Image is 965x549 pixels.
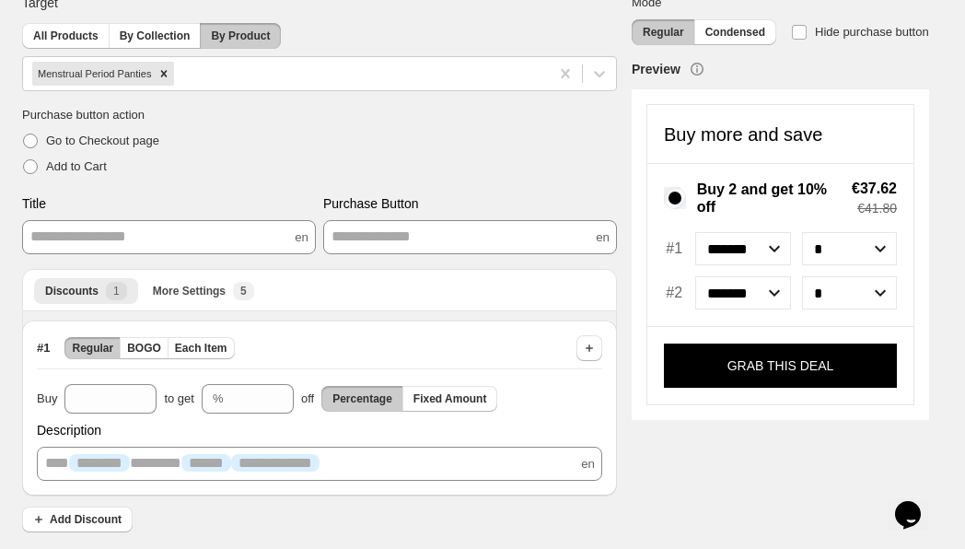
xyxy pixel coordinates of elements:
[127,341,161,356] span: BOGO
[852,181,897,196] span: €37.62
[835,181,897,215] div: Total savings
[37,339,50,357] span: # 1
[705,25,765,40] span: Condensed
[50,512,122,527] span: Add Discount
[643,25,684,40] span: Regular
[852,202,897,215] span: €41.80
[240,284,247,298] span: 5
[664,125,822,144] h4: Buy more and save
[64,337,121,359] button: Regular
[175,341,227,356] span: Each Item
[154,62,174,86] div: Remove Menstrual Period Panties
[46,134,159,147] span: Go to Checkout page
[120,29,191,43] span: By Collection
[664,187,686,209] input: Buy 2 and get 10% off
[664,284,684,302] span: #2
[815,25,929,39] span: Hide purchase button
[46,159,107,173] span: Add to Cart
[22,106,320,124] span: Purchase button action
[200,23,281,49] button: By Product
[213,390,224,408] div: %
[22,23,110,49] button: All Products
[664,239,684,258] span: #1
[632,19,695,45] button: Regular
[153,284,226,298] span: More Settings
[168,337,235,359] button: Each Item
[37,390,57,408] span: Buy
[120,337,169,359] button: BOGO
[109,23,202,49] button: By Collection
[164,390,194,408] span: to get
[402,386,498,412] button: Fixed Amount
[632,60,680,78] h3: Preview
[888,475,947,531] iframe: chat widget
[32,62,154,86] div: Menstrual Period Panties
[45,284,99,298] span: Discounts
[22,507,133,532] button: Add Discount
[697,181,835,216] span: Buy 2 and get 10% off
[694,19,776,45] button: Condensed
[321,386,403,412] button: Percentage
[33,29,99,43] span: All Products
[413,391,487,406] span: Fixed Amount
[664,344,897,388] button: GRAB THIS DEAL
[332,391,392,406] span: Percentage
[301,390,314,408] span: off
[72,341,113,356] span: Regular
[113,284,120,298] span: 1
[211,29,270,43] span: By Product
